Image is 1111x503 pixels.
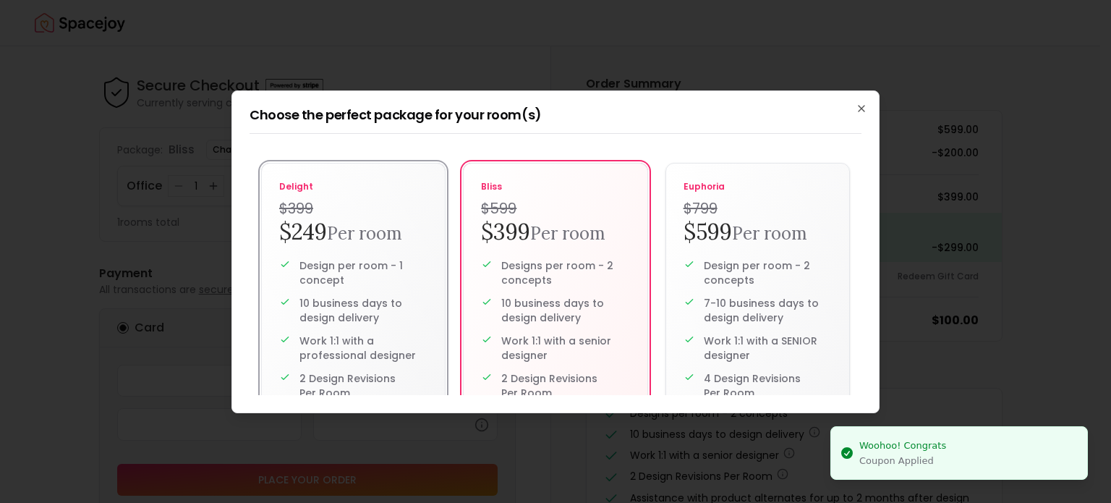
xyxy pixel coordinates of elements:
p: 10 business days to design delivery [299,296,427,325]
p: 4 Design Revisions Per Room [704,371,832,400]
p: Work 1:1 with a professional designer [299,334,427,363]
p: Design per room - 2 concepts [704,258,832,287]
p: 2 Design Revisions Per Room [299,371,427,400]
h2: $599 [684,219,832,247]
p: delight [279,181,427,193]
h4: $799 [684,198,832,219]
p: 7-10 business days to design delivery [704,296,832,325]
p: Design per room - 1 concept [299,258,427,287]
small: Per room [327,222,402,245]
p: Work 1:1 with a SENIOR designer [704,334,832,363]
small: Per room [732,222,807,245]
h4: $399 [279,198,427,219]
p: euphoria [684,181,832,193]
h2: Choose the perfect package for your room(s) [250,109,861,122]
h2: $249 [279,219,427,247]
